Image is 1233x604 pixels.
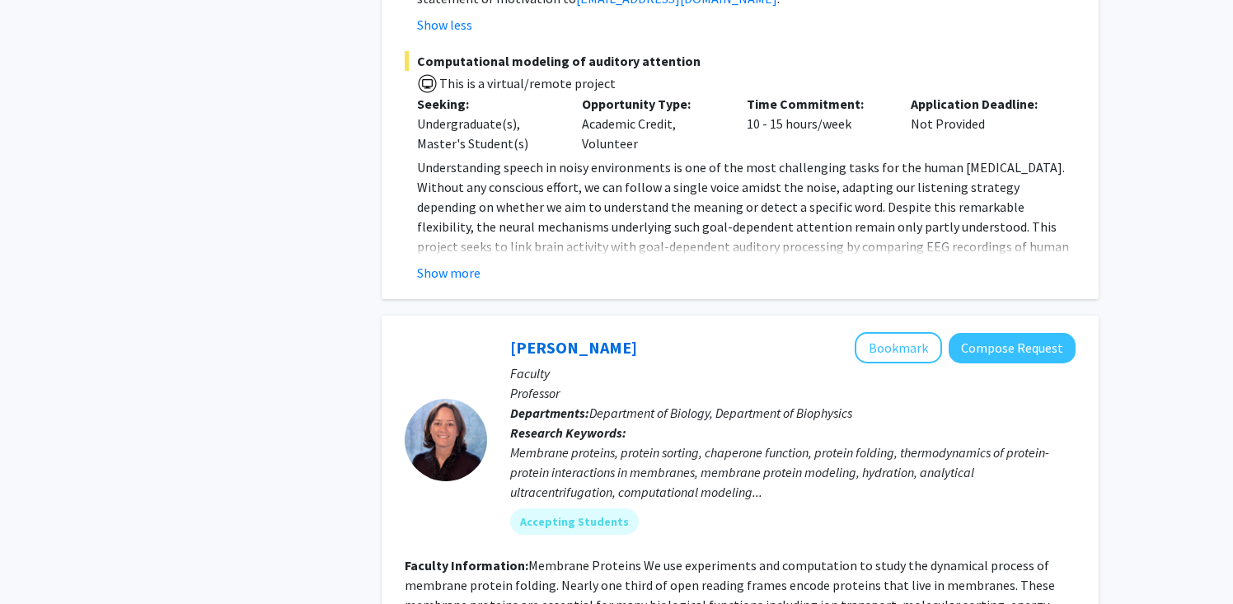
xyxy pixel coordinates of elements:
[510,363,1076,383] p: Faculty
[12,530,70,592] iframe: Chat
[911,94,1051,114] p: Application Deadline:
[405,557,528,574] b: Faculty Information:
[417,94,557,114] p: Seeking:
[510,405,589,421] b: Departments:
[589,405,852,421] span: Department of Biology, Department of Biophysics
[582,94,722,114] p: Opportunity Type:
[510,337,637,358] a: [PERSON_NAME]
[898,94,1063,153] div: Not Provided
[417,157,1076,335] p: Understanding speech in noisy environments is one of the most challenging tasks for the human [ME...
[734,94,899,153] div: 10 - 15 hours/week
[417,114,557,153] div: Undergraduate(s), Master's Student(s)
[417,15,472,35] button: Show less
[510,424,626,441] b: Research Keywords:
[438,75,616,91] span: This is a virtual/remote project
[510,508,639,535] mat-chip: Accepting Students
[405,51,1076,71] span: Computational modeling of auditory attention
[747,94,887,114] p: Time Commitment:
[510,442,1076,502] div: Membrane proteins, protein sorting, chaperone function, protein folding, thermodynamics of protei...
[510,383,1076,403] p: Professor
[570,94,734,153] div: Academic Credit, Volunteer
[949,333,1076,363] button: Compose Request to Karen Fleming
[855,332,942,363] button: Add Karen Fleming to Bookmarks
[417,263,481,283] button: Show more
